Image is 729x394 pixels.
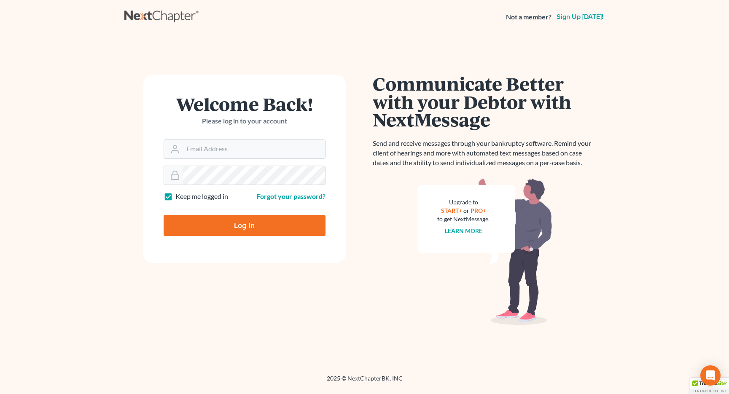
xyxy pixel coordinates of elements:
[441,207,462,214] a: START+
[183,140,325,158] input: Email Address
[690,378,729,394] div: TrustedSite Certified
[124,374,605,389] div: 2025 © NextChapterBK, INC
[164,215,325,236] input: Log In
[471,207,486,214] a: PRO+
[463,207,469,214] span: or
[164,95,325,113] h1: Welcome Back!
[438,198,490,206] div: Upgrade to
[257,192,325,200] a: Forgot your password?
[373,75,597,129] h1: Communicate Better with your Debtor with NextMessage
[373,139,597,168] p: Send and receive messages through your bankruptcy software. Remind your client of hearings and mo...
[555,13,605,20] a: Sign up [DATE]!
[164,116,325,126] p: Please log in to your account
[175,192,228,201] label: Keep me logged in
[700,365,721,386] div: Open Intercom Messenger
[417,178,552,325] img: nextmessage_bg-59042aed3d76b12b5cd301f8e5b87938c9018125f34e5fa2b7a6b67550977c72.svg
[506,12,551,22] strong: Not a member?
[445,227,482,234] a: Learn more
[438,215,490,223] div: to get NextMessage.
